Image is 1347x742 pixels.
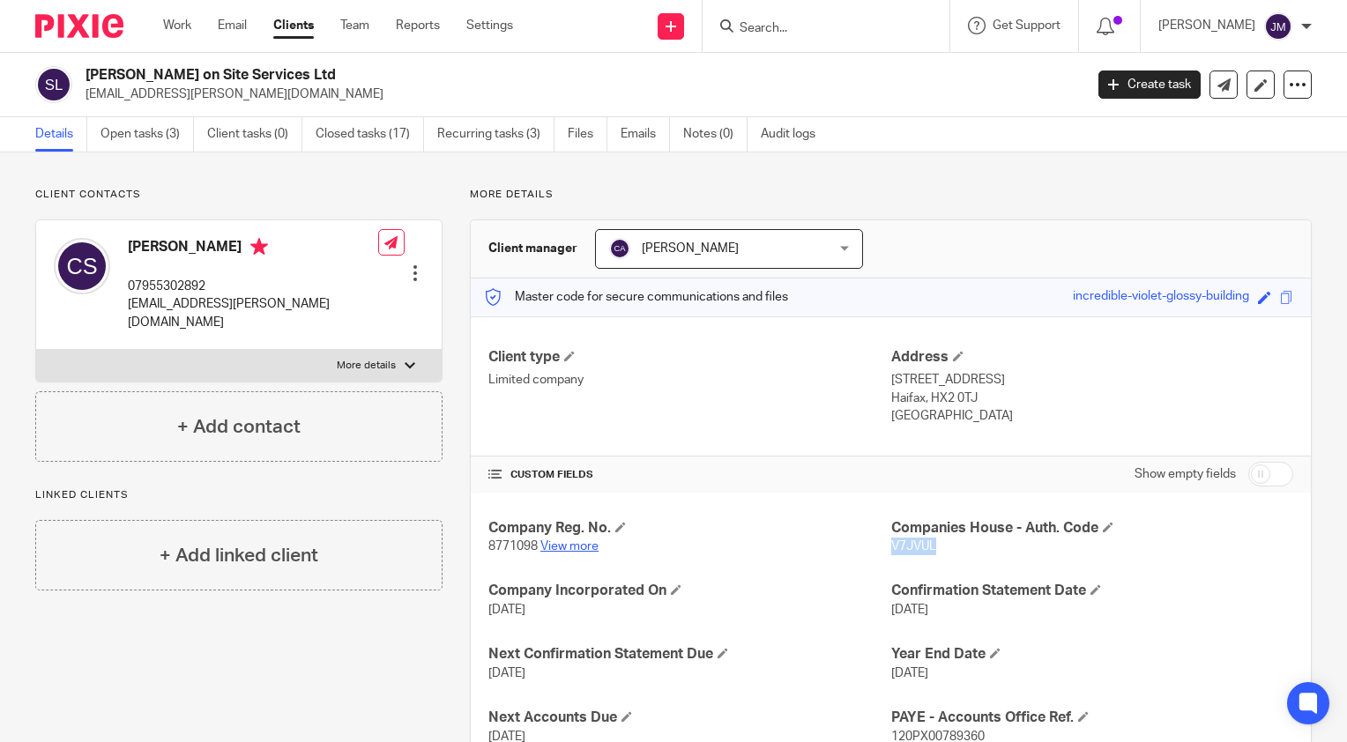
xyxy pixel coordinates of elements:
span: [DATE] [891,667,928,679]
h4: CUSTOM FIELDS [488,468,890,482]
p: More details [337,359,396,373]
p: Limited company [488,371,890,389]
h4: Client type [488,348,890,367]
a: View more [540,540,599,553]
p: [EMAIL_ADDRESS][PERSON_NAME][DOMAIN_NAME] [128,295,378,331]
h3: Client manager [488,240,577,257]
h2: [PERSON_NAME] on Site Services Ltd [86,66,874,85]
span: Get Support [993,19,1060,32]
p: [EMAIL_ADDRESS][PERSON_NAME][DOMAIN_NAME] [86,85,1072,103]
label: Show empty fields [1135,465,1236,483]
h4: [PERSON_NAME] [128,238,378,260]
h4: + Add linked client [160,542,318,569]
p: More details [470,188,1312,202]
input: Search [738,21,897,37]
a: Notes (0) [683,117,748,152]
img: Pixie [35,14,123,38]
p: Haifax, HX2 0TJ [891,390,1293,407]
h4: Confirmation Statement Date [891,582,1293,600]
h4: Address [891,348,1293,367]
a: Files [568,117,607,152]
img: svg%3E [1264,12,1292,41]
a: Settings [466,17,513,34]
a: Clients [273,17,314,34]
a: Emails [621,117,670,152]
h4: Next Confirmation Statement Due [488,645,890,664]
h4: Year End Date [891,645,1293,664]
p: [STREET_ADDRESS] [891,371,1293,389]
a: Closed tasks (17) [316,117,424,152]
p: Master code for secure communications and files [484,288,788,306]
p: [GEOGRAPHIC_DATA] [891,407,1293,425]
img: svg%3E [35,66,72,103]
h4: PAYE - Accounts Office Ref. [891,709,1293,727]
a: Details [35,117,87,152]
p: 07955302892 [128,278,378,295]
i: Primary [250,238,268,256]
span: [DATE] [891,604,928,616]
h4: Company Incorporated On [488,582,890,600]
a: Work [163,17,191,34]
p: Linked clients [35,488,443,502]
img: svg%3E [54,238,110,294]
h4: + Add contact [177,413,301,441]
span: V7JVUL [891,540,936,553]
span: [DATE] [488,667,525,679]
a: Audit logs [761,117,829,152]
h4: Company Reg. No. [488,519,890,538]
span: [PERSON_NAME] [642,242,739,255]
img: svg%3E [609,238,630,259]
span: 8771098 [488,540,538,553]
a: Reports [396,17,440,34]
p: [PERSON_NAME] [1158,17,1255,34]
a: Team [340,17,369,34]
h4: Companies House - Auth. Code [891,519,1293,538]
div: incredible-violet-glossy-building [1073,287,1249,308]
a: Create task [1098,70,1201,99]
a: Email [218,17,247,34]
p: Client contacts [35,188,443,202]
a: Recurring tasks (3) [437,117,554,152]
a: Open tasks (3) [100,117,194,152]
span: [DATE] [488,604,525,616]
h4: Next Accounts Due [488,709,890,727]
a: Client tasks (0) [207,117,302,152]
